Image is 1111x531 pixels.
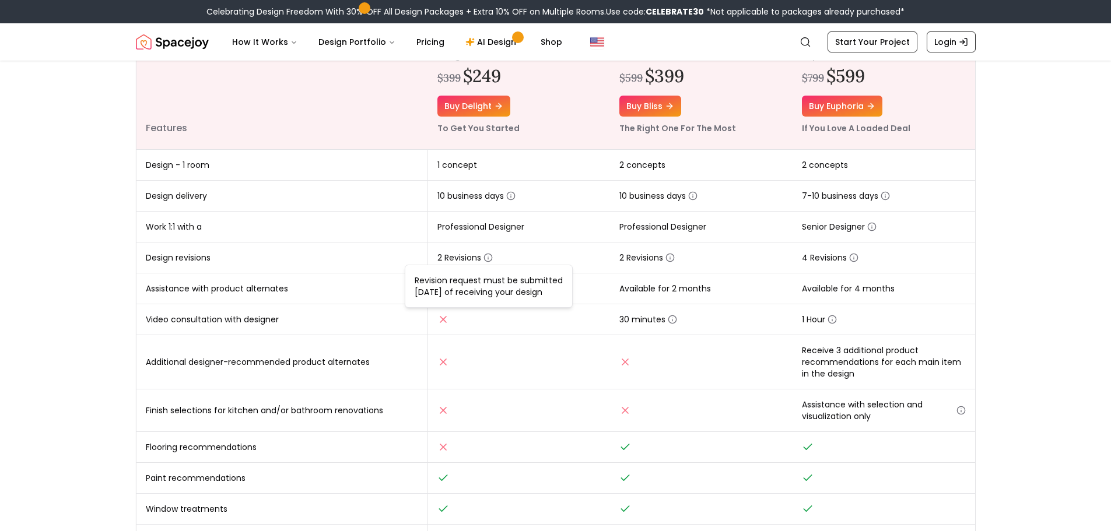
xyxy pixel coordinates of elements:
[802,70,824,86] div: $799
[407,30,454,54] a: Pricing
[619,122,736,134] small: The Right One For The Most
[927,31,976,52] a: Login
[802,221,877,233] span: Senior Designer
[136,150,428,181] td: Design - 1 room
[437,122,520,134] small: To Get You Started
[802,252,858,263] span: 4 Revisions
[704,6,905,17] span: *Not applicable to packages already purchased*
[802,190,890,202] span: 7-10 business days
[619,96,681,117] a: Buy bliss
[136,335,428,389] td: Additional designer-recommended product alternates
[136,23,976,61] nav: Global
[136,463,428,494] td: Paint recommendations
[463,65,501,86] h2: $249
[437,252,493,263] span: 2 Revisions
[437,190,516,202] span: 10 business days
[136,273,428,304] td: Assistance with product alternates
[136,30,209,54] a: Spacejoy
[793,273,975,304] td: Available for 4 months
[136,181,428,212] td: Design delivery
[606,6,704,17] span: Use code:
[802,122,910,134] small: If You Love A Loaded Deal
[646,6,704,17] b: CELEBRATE30
[793,335,975,389] td: Receive 3 additional product recommendations for each main item in the design
[619,190,698,202] span: 10 business days
[619,70,643,86] div: $599
[802,96,882,117] a: Buy euphoria
[437,70,461,86] div: $399
[437,159,477,171] span: 1 concept
[136,35,428,150] th: Features
[531,30,572,54] a: Shop
[136,304,428,335] td: Video consultation with designer
[405,265,573,308] div: Revision request must be submitted [DATE] of receiving your design
[826,65,865,86] h2: $599
[645,65,684,86] h2: $399
[456,30,529,54] a: AI Design
[136,389,428,432] td: Finish selections for kitchen and/or bathroom renovations
[590,35,604,49] img: United States
[136,30,209,54] img: Spacejoy Logo
[136,242,428,273] td: Design revisions
[206,6,905,17] div: Celebrating Design Freedom With 30% OFF All Design Packages + Extra 10% OFF on Multiple Rooms.
[223,30,307,54] button: How It Works
[802,314,837,325] span: 1 Hour
[437,221,524,233] span: Professional Designer
[828,31,917,52] a: Start Your Project
[610,273,793,304] td: Available for 2 months
[309,30,405,54] button: Design Portfolio
[136,494,428,525] td: Window treatments
[619,314,677,325] span: 30 minutes
[619,159,665,171] span: 2 concepts
[136,432,428,463] td: Flooring recommendations
[802,399,966,422] span: Assistance with selection and visualization only
[619,252,675,263] span: 2 Revisions
[136,212,428,242] td: Work 1:1 with a
[802,159,848,171] span: 2 concepts
[437,96,510,117] a: Buy delight
[619,221,706,233] span: Professional Designer
[223,30,572,54] nav: Main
